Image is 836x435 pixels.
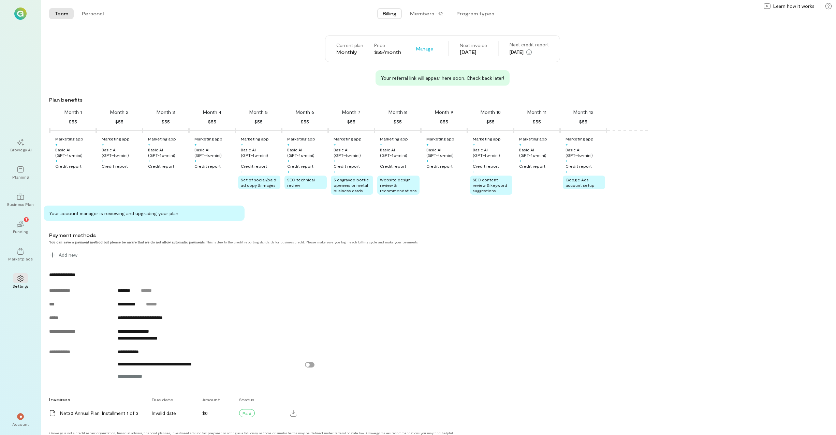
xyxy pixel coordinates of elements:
div: $55 [69,118,77,126]
div: + [334,158,336,163]
div: Credit report [287,163,313,169]
a: Growegy AI [8,133,33,158]
div: Marketplace [8,256,33,261]
div: + [194,158,197,163]
div: + [287,169,290,174]
div: + [380,141,382,147]
div: $55 [208,118,216,126]
div: Current plan [336,42,363,49]
div: Basic AI (GPT‑4o‑mini) [194,147,234,158]
div: Credit report [426,163,453,169]
div: This is due to the credit reporting standards for business credit. Please make sure you login eac... [49,240,754,244]
button: Manage [412,43,437,54]
div: Month 8 [388,109,407,116]
div: + [241,141,243,147]
div: + [473,169,475,174]
a: Marketplace [8,242,33,267]
div: Month 11 [527,109,546,116]
div: Marketing app [55,136,83,141]
div: $55 [533,118,541,126]
span: Billing [383,10,396,17]
span: SEO content review & keyword suggestions [473,177,507,193]
div: [DATE] [510,48,549,56]
div: + [287,158,290,163]
div: Monthly [336,49,363,56]
div: + [473,141,475,147]
div: Marketing app [426,136,454,141]
div: + [287,141,290,147]
div: Status [235,393,288,406]
div: Credit report [148,163,174,169]
div: $55 [254,118,263,126]
div: + [55,141,58,147]
div: + [426,158,429,163]
div: Basic AI (GPT‑4o‑mini) [566,147,605,158]
div: Credit report [334,163,360,169]
div: Credit report [102,163,128,169]
div: Marketing app [194,136,222,141]
div: Payment methods [49,232,754,239]
div: Invoices [45,393,148,406]
button: Team [49,8,74,19]
div: Basic AI (GPT‑4o‑mini) [473,147,512,158]
div: Next credit report [510,41,549,48]
div: Credit report [194,163,221,169]
div: + [334,141,336,147]
div: Basic AI (GPT‑4o‑mini) [380,147,420,158]
a: Settings [8,270,33,294]
a: Funding [8,215,33,240]
div: + [566,169,568,174]
div: Credit report [473,163,499,169]
div: Basic AI (GPT‑4o‑mini) [55,147,95,158]
div: Business Plan [7,201,34,207]
span: Add new [59,252,77,258]
div: Marketing app [519,136,547,141]
div: + [148,141,150,147]
div: + [426,141,429,147]
div: Month 5 [249,109,268,116]
div: $55 [162,118,170,126]
div: Month 7 [342,109,361,116]
div: $55 [579,118,587,126]
div: Plan benefits [49,96,833,103]
div: + [566,158,568,163]
div: Month 3 [157,109,175,116]
div: Month 10 [481,109,501,116]
span: $0 [202,410,208,416]
div: + [473,158,475,163]
div: + [102,141,104,147]
div: Basic AI (GPT‑4o‑mini) [241,147,280,158]
div: Credit report [241,163,267,169]
div: Price [374,42,401,49]
span: Set of social/paid ad copy & images [241,177,276,187]
div: Settings [13,283,29,289]
div: + [519,141,522,147]
div: Marketing app [148,136,176,141]
div: Your referral link will appear here soon. Check back later! [376,70,510,86]
div: Credit report [55,163,82,169]
div: Marketing app [102,136,130,141]
div: Month 6 [296,109,314,116]
div: Basic AI (GPT‑4o‑mini) [148,147,188,158]
span: 7 [25,216,28,222]
div: + [102,158,104,163]
div: Credit report [380,163,406,169]
div: $55 [115,118,123,126]
span: Google Ads account setup [566,177,595,187]
div: Month 1 [64,109,82,116]
div: Planning [12,174,29,180]
div: Basic AI (GPT‑4o‑mini) [102,147,141,158]
span: Manage [416,45,433,52]
div: + [241,158,243,163]
div: + [55,158,58,163]
span: Website design review & recommendations [380,177,417,193]
button: Members · 12 [405,8,448,19]
div: Paid [239,409,255,417]
div: Month 4 [203,109,221,116]
div: Month 9 [435,109,453,116]
span: 5 engraved bottle openers or metal business cards [334,177,369,193]
div: Marketing app [287,136,315,141]
div: $55 [301,118,309,126]
button: Program types [451,8,500,19]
